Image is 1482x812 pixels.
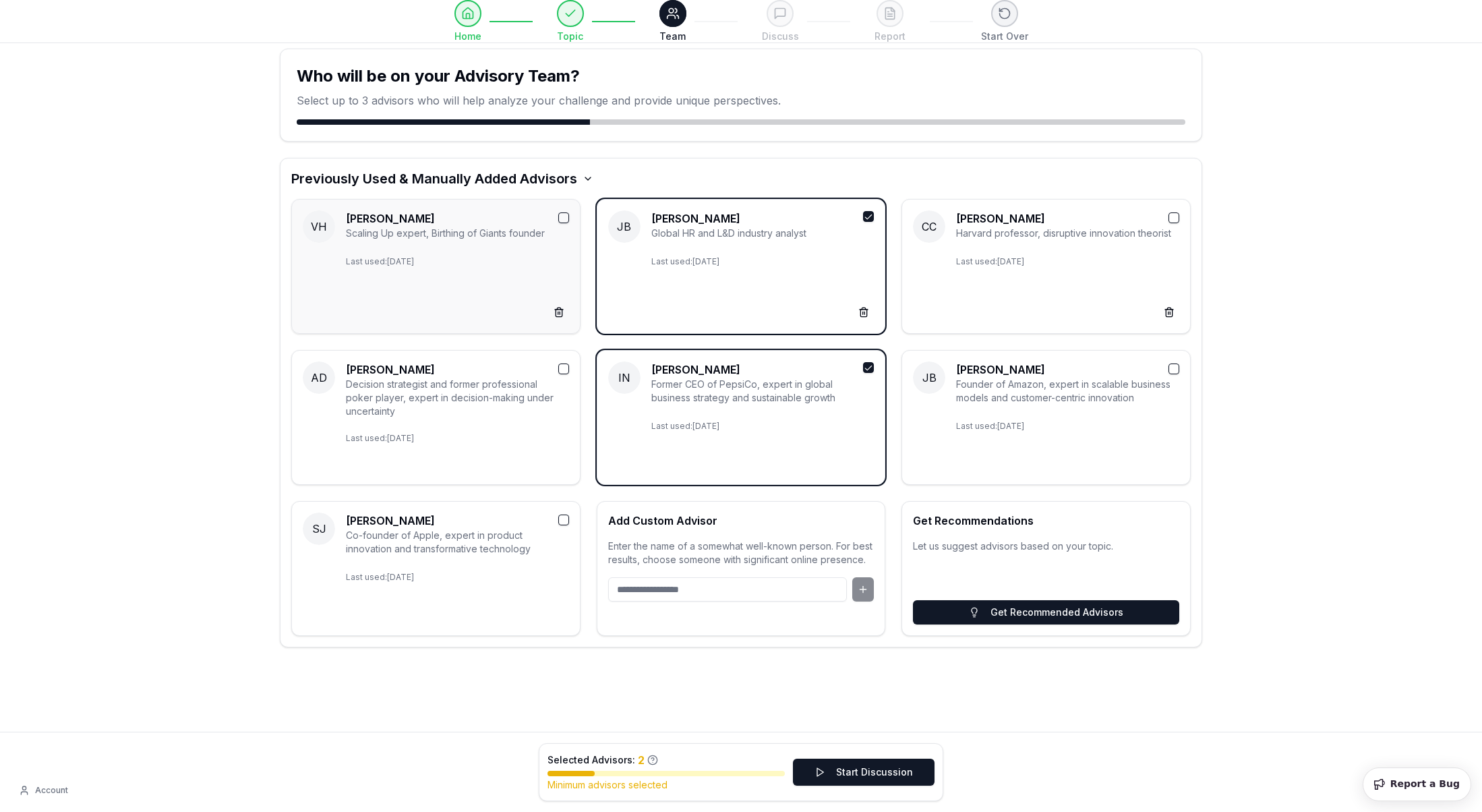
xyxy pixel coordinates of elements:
span: Account [35,785,68,796]
span: Minimum advisors selected [547,779,668,790]
p: Last used: [DATE] [346,251,569,267]
span: VH [303,210,335,243]
button: Previously Used & Manually Added Advisors [291,169,593,188]
p: Last used: [DATE] [346,428,569,444]
p: Select up to 3 advisors who will help analyze your challenge and provide unique perspectives. [297,92,1185,109]
span: 2 [638,752,645,768]
span: Home [454,30,481,43]
p: Last used: [DATE] [651,251,875,267]
span: Discuss [762,30,799,43]
h3: Add Custom Advisor [608,513,875,529]
p: Let us suggest advisors based on your topic. [913,540,1179,553]
div: Scaling Up expert, Birthing of Giants founder [346,227,569,240]
span: SJ [303,513,335,545]
p: Last used: [DATE] [651,415,875,432]
div: Global HR and L&D industry analyst [651,227,875,240]
h2: Previously Used & Manually Added Advisors [291,169,577,188]
h3: [PERSON_NAME] [651,210,875,227]
h3: [PERSON_NAME] [956,361,1179,378]
span: CC [913,210,945,243]
p: Last used: [DATE] [346,567,569,583]
span: JB [913,361,945,394]
h3: [PERSON_NAME] [346,361,569,378]
span: Team [659,30,686,43]
span: Start Over [981,30,1028,43]
span: Report [875,30,906,43]
div: Decision strategist and former professional poker player, expert in decision-making under uncerta... [346,378,569,417]
span: JB [608,210,641,243]
div: Former CEO of PepsiCo, expert in global business strategy and sustainable growth [651,378,875,405]
h3: [PERSON_NAME] [956,210,1179,227]
div: Founder of Amazon, expert in scalable business models and customer-centric innovation [956,378,1179,405]
p: Enter the name of a somewhat well-known person. For best results, choose someone with significant... [608,540,875,567]
h3: [PERSON_NAME] [346,210,569,227]
button: Account [11,780,76,801]
p: Last used: [DATE] [956,415,1179,432]
span: Selected Advisors: [547,753,635,767]
button: Get Recommended Advisors [913,600,1179,625]
button: Start Discussion [793,759,935,786]
h1: Who will be on your Advisory Team? [297,65,1185,87]
h3: Get Recommendations [913,513,1179,529]
span: IN [608,361,641,394]
span: AD [303,361,335,394]
p: Last used: [DATE] [956,251,1179,267]
div: Harvard professor, disruptive innovation theorist [956,227,1179,240]
span: Topic [557,30,583,43]
h3: [PERSON_NAME] [651,361,875,378]
div: Co-founder of Apple, expert in product innovation and transformative technology [346,529,569,556]
h3: [PERSON_NAME] [346,513,569,529]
